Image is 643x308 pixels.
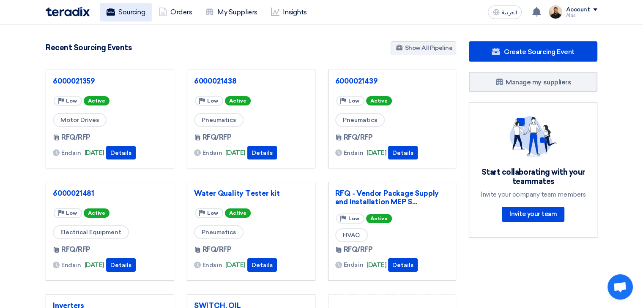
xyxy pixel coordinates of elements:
span: [DATE] [367,148,386,158]
div: Start collaborating with your teammates [479,168,587,186]
span: Ends in [344,149,364,157]
span: Motor Drives [53,113,107,127]
span: Pneumatics [194,225,244,239]
span: [DATE] [85,148,104,158]
span: Low [66,98,77,104]
a: 6000021439 [335,77,449,85]
a: Insights [264,3,314,22]
span: [DATE] [225,148,245,158]
button: Details [106,258,136,272]
span: Low [66,210,77,216]
span: [DATE] [225,260,245,270]
span: Active [366,214,392,223]
span: RFQ/RFP [202,245,232,255]
a: 6000021438 [194,77,308,85]
img: Teradix logo [46,7,90,16]
span: Ends in [202,261,222,270]
a: RFQ - Vendor Package Supply and Installation MEP S... [335,189,449,206]
span: Create Sourcing Event [504,48,575,56]
a: Show All Pipeline [391,41,456,54]
button: Details [388,146,418,159]
span: Ends in [202,149,222,157]
a: Water Quality Tester kit [194,189,308,197]
a: Open chat [607,274,633,300]
img: invite_your_team.svg [509,116,557,157]
a: Manage my suppliers [469,72,597,92]
div: Invite your company team members [479,191,587,198]
span: Pneumatics [194,113,244,127]
h4: Recent Sourcing Events [46,43,131,52]
span: Low [348,98,359,104]
button: Details [247,146,277,159]
span: Active [225,208,251,218]
span: RFQ/RFP [344,245,373,255]
span: Ends in [344,260,364,269]
a: Invite your team [502,207,564,222]
img: MAA_1717931611039.JPG [549,5,562,19]
a: 6000021481 [53,189,167,197]
span: Active [366,96,392,105]
span: RFQ/RFP [344,132,373,143]
button: Details [247,258,277,272]
span: [DATE] [367,260,386,270]
button: Details [106,146,136,159]
span: Low [348,216,359,222]
span: HVAC [335,228,368,242]
span: Pneumatics [335,113,385,127]
button: Details [388,258,418,272]
span: Active [84,96,109,105]
span: Low [207,210,218,216]
span: Ends in [61,149,81,157]
span: RFQ/RFP [61,245,90,255]
a: Orders [152,3,199,22]
span: [DATE] [85,260,104,270]
a: My Suppliers [199,3,264,22]
span: Active [84,208,109,218]
a: 6000021359 [53,77,167,85]
span: RFQ/RFP [61,132,90,143]
button: العربية [488,5,522,19]
span: Ends in [61,261,81,270]
span: RFQ/RFP [202,132,232,143]
span: Active [225,96,251,105]
span: العربية [501,10,517,16]
span: Electrical Equipment [53,225,129,239]
a: Sourcing [100,3,152,22]
div: Alaa [566,13,597,18]
div: Account [566,6,590,14]
span: Low [207,98,218,104]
